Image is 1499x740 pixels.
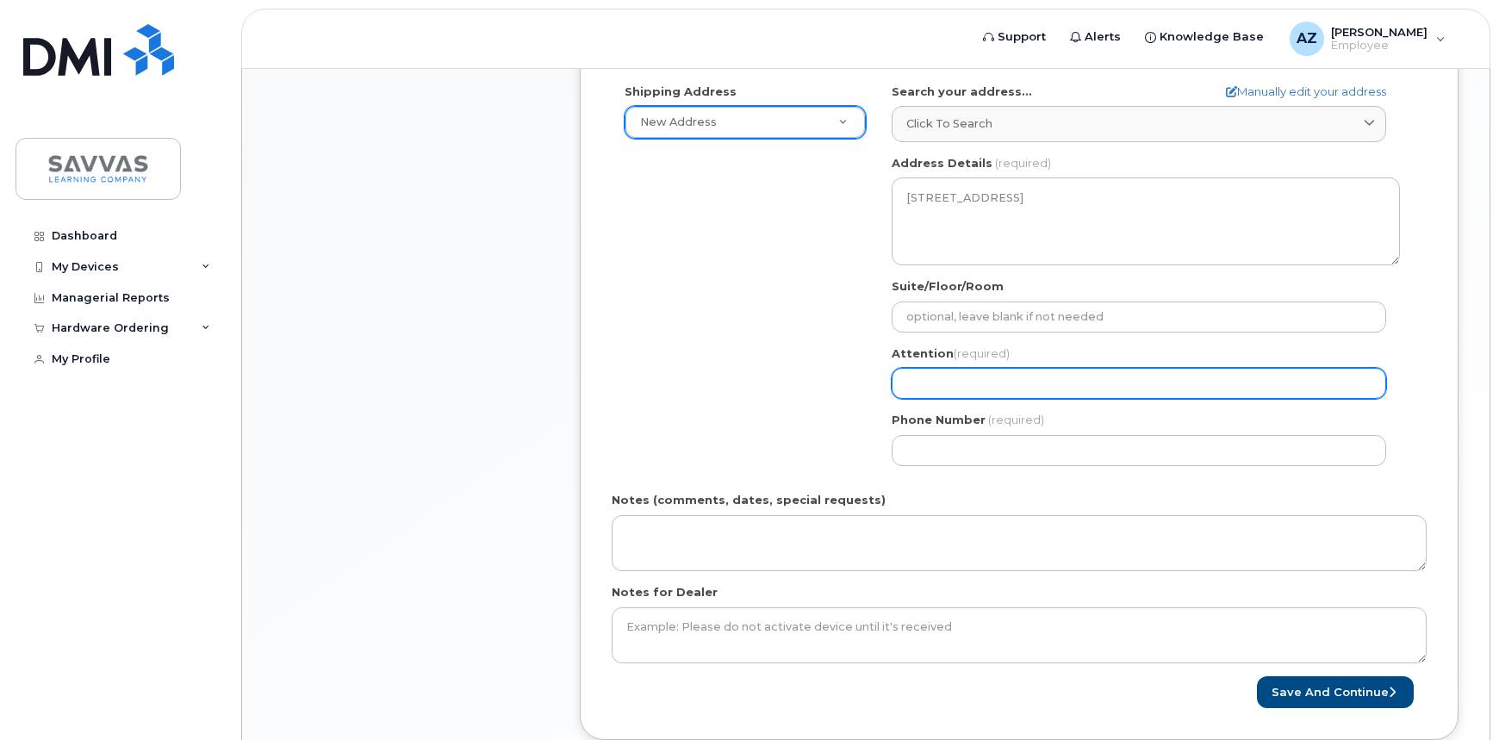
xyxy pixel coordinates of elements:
[892,412,986,428] label: Phone Number
[892,155,992,171] label: Address Details
[995,156,1051,170] span: (required)
[1226,84,1386,100] a: Manually edit your address
[971,20,1058,54] a: Support
[998,28,1046,46] span: Support
[892,345,1010,362] label: Attention
[1297,28,1317,49] span: AZ
[625,107,865,138] a: New Address
[1257,676,1414,708] button: Save and Continue
[1085,28,1121,46] span: Alerts
[625,84,737,100] label: Shipping Address
[988,413,1044,426] span: (required)
[892,302,1386,333] input: optional, leave blank if not needed
[1133,20,1276,54] a: Knowledge Base
[892,106,1386,141] a: Click to search
[612,492,886,508] label: Notes (comments, dates, special requests)
[906,115,992,132] span: Click to search
[1278,22,1458,56] div: Allison Zimpfer
[612,584,718,600] label: Notes for Dealer
[1058,20,1133,54] a: Alerts
[954,346,1010,360] span: (required)
[1331,25,1427,39] span: [PERSON_NAME]
[892,84,1032,100] label: Search your address...
[1424,665,1486,727] iframe: Messenger Launcher
[892,278,1004,295] label: Suite/Floor/Room
[1331,39,1427,53] span: Employee
[1160,28,1264,46] span: Knowledge Base
[640,115,717,128] span: New Address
